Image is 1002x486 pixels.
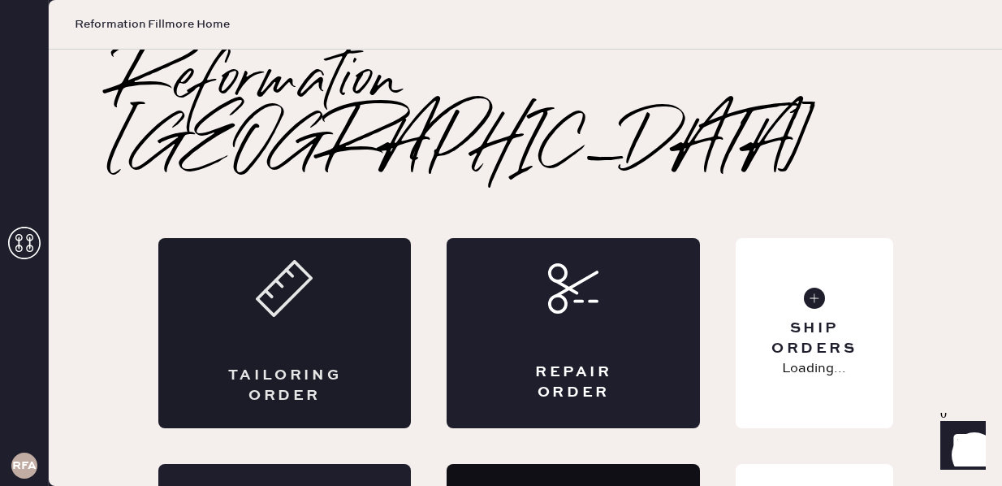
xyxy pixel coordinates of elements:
[223,366,347,406] div: Tailoring Order
[925,413,995,483] iframe: Front Chat
[782,359,846,379] p: Loading...
[12,460,37,471] h3: RFA
[749,319,879,359] div: Ship Orders
[114,50,937,180] h2: Reformation [GEOGRAPHIC_DATA]
[75,16,230,33] span: Reformation Fillmore Home
[512,362,635,403] div: Repair Order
